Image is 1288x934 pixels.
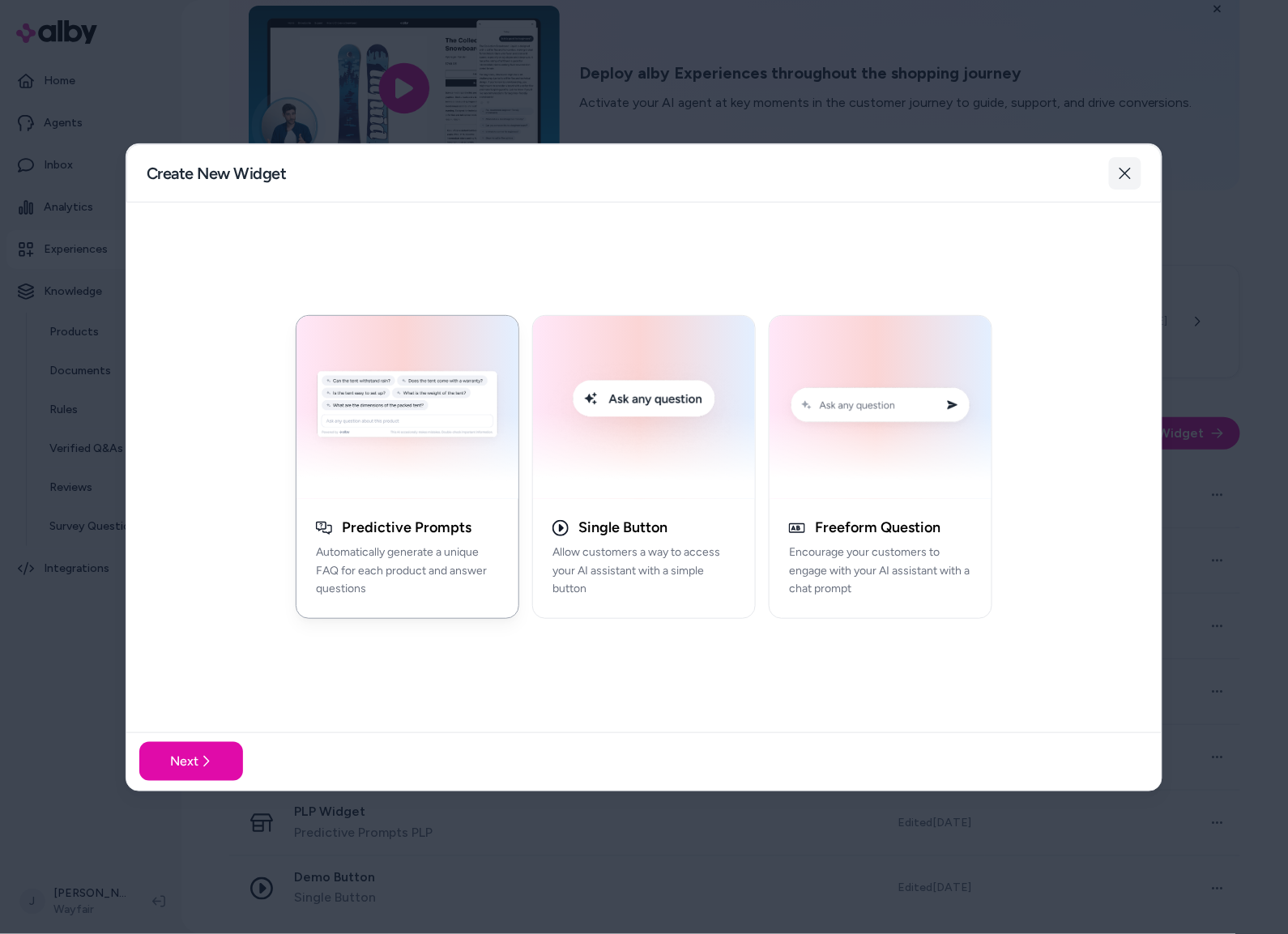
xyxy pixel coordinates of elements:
p: Encourage your customers to engage with your AI assistant with a chat prompt [789,544,972,599]
button: Single Button Embed ExampleSingle ButtonAllow customers a way to access your AI assistant with a ... [532,315,756,619]
p: Automatically generate a unique FAQ for each product and answer questions [316,544,499,599]
button: Generative Q&A ExamplePredictive PromptsAutomatically generate a unique FAQ for each product and ... [296,315,519,619]
h3: Predictive Prompts [342,518,471,537]
h3: Freeform Question [815,518,940,537]
img: Single Button Embed Example [543,326,745,489]
button: Next [139,742,243,781]
img: Generative Q&A Example [306,326,509,489]
img: Conversation Prompt Example [779,326,982,489]
h3: Single Button [578,518,667,537]
p: Allow customers a way to access your AI assistant with a simple button [552,544,736,599]
h2: Create New Widget [147,162,287,185]
button: Conversation Prompt ExampleFreeform QuestionEncourage your customers to engage with your AI assis... [769,315,992,619]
